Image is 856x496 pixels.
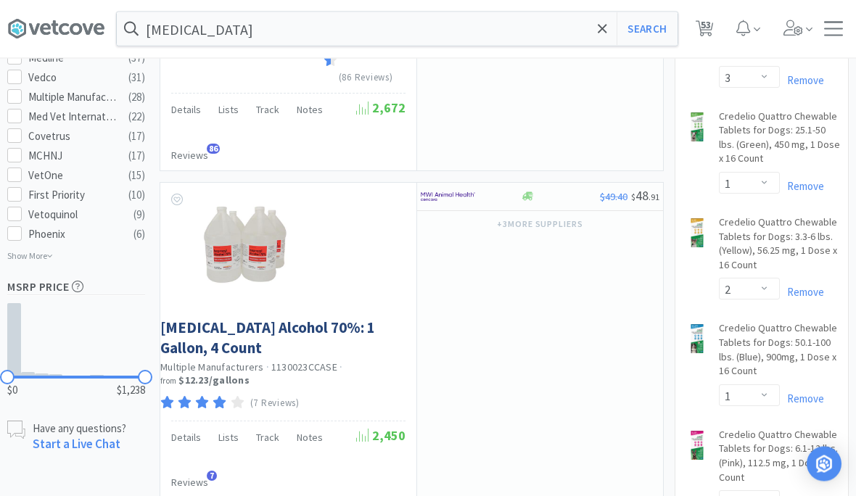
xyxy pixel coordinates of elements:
[683,219,712,248] img: ebc5428c41e244dda7692b811846d367_777228.jpeg
[297,431,323,445] span: Notes
[28,207,118,224] div: Vetoquinol
[160,376,176,387] span: from
[780,392,824,406] a: Remove
[719,216,841,278] a: Credelio Quattro Chewable Tablets for Dogs: 3.3-6 lbs. (Yellow), 56.25 mg, 1 Dose x 16 Count
[631,188,659,204] span: 48
[719,322,841,384] a: Credelio Quattro Chewable Tablets for Dogs: 50.1-100 lbs. (Blue), 900mg, 1 Dose x 16 Count
[133,226,145,244] div: ( 6 )
[631,192,635,203] span: $
[356,100,406,117] span: 2,672
[218,104,239,117] span: Lists
[649,192,659,203] span: . 91
[160,318,402,358] a: [MEDICAL_DATA] Alcohol 70%: 1 Gallon, 4 Count
[683,431,712,460] img: f6817771b6e948309653d547a6de2875_777230.jpeg
[683,113,712,142] img: bb3fc6420c88433fbaf15fe379c394a6_777232.jpeg
[7,382,17,400] span: $0
[171,104,201,117] span: Details
[271,361,337,374] span: 1130023CCASE
[171,476,208,489] span: Reviews
[28,109,118,126] div: Med Vet International Direct
[339,361,342,374] span: ·
[780,286,824,299] a: Remove
[617,12,677,46] button: Search
[7,279,145,296] h5: MSRP Price
[719,110,841,173] a: Credelio Quattro Chewable Tablets for Dogs: 25.1-50 lbs. (Green), 450 mg, 1 Dose x 16 Count
[207,144,220,154] span: 86
[33,437,120,452] a: Start a Live Chat
[171,431,201,445] span: Details
[719,429,841,491] a: Credelio Quattro Chewable Tablets for Dogs: 6.1-12 lbs. (Pink), 112.5 mg, 1 Dose x 16 Count
[128,109,145,126] div: ( 22 )
[297,104,323,117] span: Notes
[33,421,126,437] p: Have any questions?
[256,431,279,445] span: Track
[28,70,118,87] div: Vedco
[128,148,145,165] div: ( 17 )
[780,180,824,194] a: Remove
[690,25,720,38] a: 53
[256,104,279,117] span: Track
[178,374,250,387] strong: $12.23 / gallons
[218,431,239,445] span: Lists
[250,397,300,412] p: (7 Reviews)
[197,198,291,292] img: 2ef94a42faa04039bf75016a72cb30c7_111053.jpeg
[28,168,118,185] div: VetOne
[780,74,824,88] a: Remove
[207,471,217,481] span: 7
[171,149,208,162] span: Reviews
[128,187,145,204] div: ( 10 )
[28,187,118,204] div: First Priority
[266,361,269,374] span: ·
[421,186,475,208] img: f6b2451649754179b5b4e0c70c3f7cb0_2.png
[683,325,712,354] img: 339457ef73e94bb9a987d24bd9815fa2_777234.jpeg
[160,361,264,374] a: Multiple Manufacturers
[128,128,145,146] div: ( 17 )
[28,89,118,107] div: Multiple Manufacturers
[807,447,841,481] div: Open Intercom Messenger
[128,89,145,107] div: ( 28 )
[339,71,393,86] p: (86 Reviews)
[117,382,145,400] span: $1,238
[490,215,590,235] button: +3more suppliers
[128,70,145,87] div: ( 31 )
[117,12,678,46] input: Search by item, sku, manufacturer, ingredient, size...
[356,428,406,445] span: 2,450
[28,148,118,165] div: MCHNJ
[133,207,145,224] div: ( 9 )
[128,168,145,185] div: ( 15 )
[7,246,53,263] p: Show More
[600,191,627,204] span: $49.40
[28,226,118,244] div: Phoenix
[28,128,118,146] div: Covetrus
